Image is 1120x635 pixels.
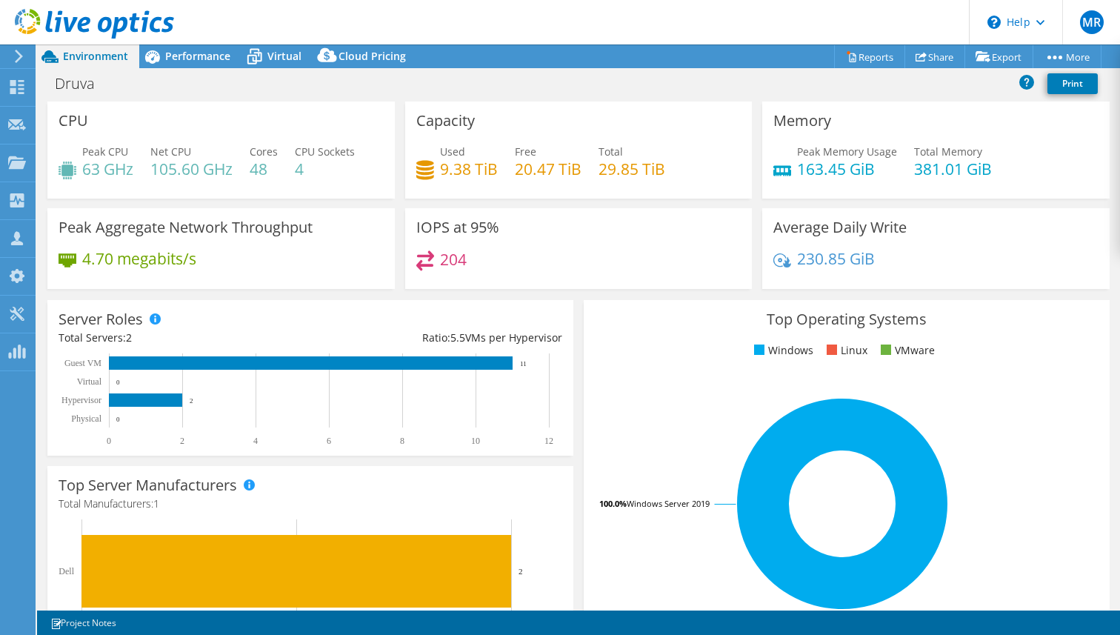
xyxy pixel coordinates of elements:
[59,566,74,576] text: Dell
[834,45,905,68] a: Reports
[1080,10,1104,34] span: MR
[599,498,627,509] tspan: 100.0%
[250,144,278,159] span: Cores
[59,496,562,512] h4: Total Manufacturers:
[823,342,867,359] li: Linux
[59,330,310,346] div: Total Servers:
[116,379,120,386] text: 0
[82,250,196,267] h4: 4.70 megabits/s
[190,397,193,405] text: 2
[544,436,553,446] text: 12
[82,161,133,177] h4: 63 GHz
[116,416,120,423] text: 0
[471,436,480,446] text: 10
[450,330,465,345] span: 5.5
[515,161,581,177] h4: 20.47 TiB
[914,144,982,159] span: Total Memory
[599,161,665,177] h4: 29.85 TiB
[773,113,831,129] h3: Memory
[250,161,278,177] h4: 48
[1047,73,1098,94] a: Print
[1033,45,1101,68] a: More
[327,436,331,446] text: 6
[295,161,355,177] h4: 4
[520,360,527,368] text: 11
[63,49,128,63] span: Environment
[107,436,111,446] text: 0
[750,342,813,359] li: Windows
[440,251,467,267] h4: 204
[150,144,191,159] span: Net CPU
[180,436,184,446] text: 2
[59,219,313,236] h3: Peak Aggregate Network Throughput
[150,161,233,177] h4: 105.60 GHz
[310,330,562,346] div: Ratio: VMs per Hypervisor
[964,45,1033,68] a: Export
[440,161,498,177] h4: 9.38 TiB
[797,144,897,159] span: Peak Memory Usage
[416,113,475,129] h3: Capacity
[165,49,230,63] span: Performance
[773,219,907,236] h3: Average Daily Write
[71,413,101,424] text: Physical
[877,342,935,359] li: VMware
[416,219,499,236] h3: IOPS at 95%
[64,358,101,368] text: Guest VM
[267,49,301,63] span: Virtual
[440,144,465,159] span: Used
[797,250,875,267] h4: 230.85 GiB
[40,614,127,632] a: Project Notes
[400,436,404,446] text: 8
[126,330,132,345] span: 2
[61,395,101,405] text: Hypervisor
[797,161,897,177] h4: 163.45 GiB
[339,49,406,63] span: Cloud Pricing
[599,144,623,159] span: Total
[904,45,965,68] a: Share
[253,436,258,446] text: 4
[295,144,355,159] span: CPU Sockets
[914,161,992,177] h4: 381.01 GiB
[82,144,128,159] span: Peak CPU
[48,76,118,92] h1: Druva
[77,376,102,387] text: Virtual
[987,16,1001,29] svg: \n
[59,477,237,493] h3: Top Server Manufacturers
[519,567,523,576] text: 2
[627,498,710,509] tspan: Windows Server 2019
[59,311,143,328] h3: Server Roles
[59,113,88,129] h3: CPU
[515,144,536,159] span: Free
[153,496,159,511] span: 1
[595,311,1099,328] h3: Top Operating Systems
